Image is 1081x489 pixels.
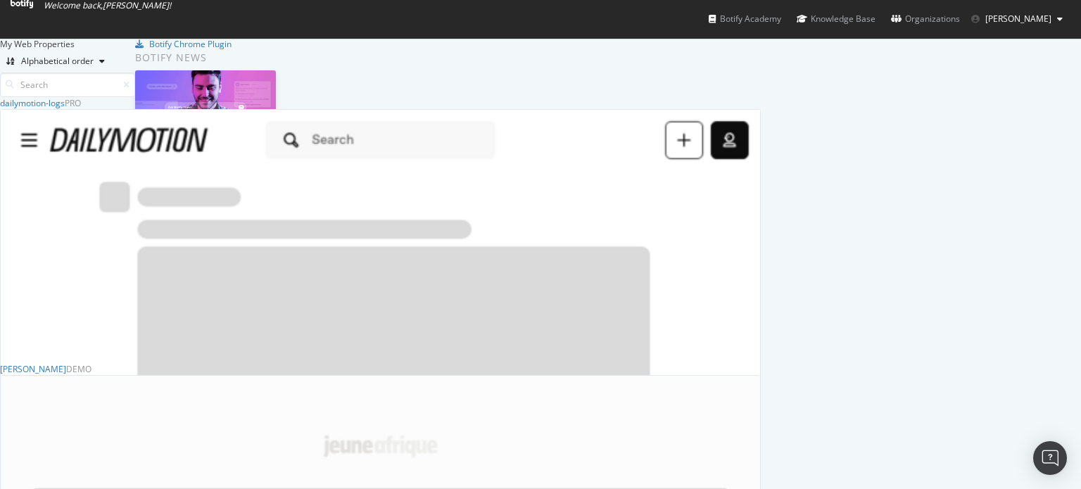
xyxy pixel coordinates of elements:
div: Botify Chrome Plugin [149,38,232,50]
button: [PERSON_NAME] [960,8,1074,30]
div: Alphabetical order [21,57,94,65]
img: How to Prioritize and Accelerate Technical SEO with Botify Assist [135,70,276,144]
div: Botify Academy [709,12,781,26]
div: Organizations [891,12,960,26]
div: Botify news [135,50,458,65]
span: frederic Devigne [985,13,1051,25]
a: Botify Chrome Plugin [135,38,232,50]
div: Open Intercom Messenger [1033,441,1067,475]
div: Knowledge Base [797,12,875,26]
div: Pro [65,97,81,109]
div: Demo [66,363,91,375]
